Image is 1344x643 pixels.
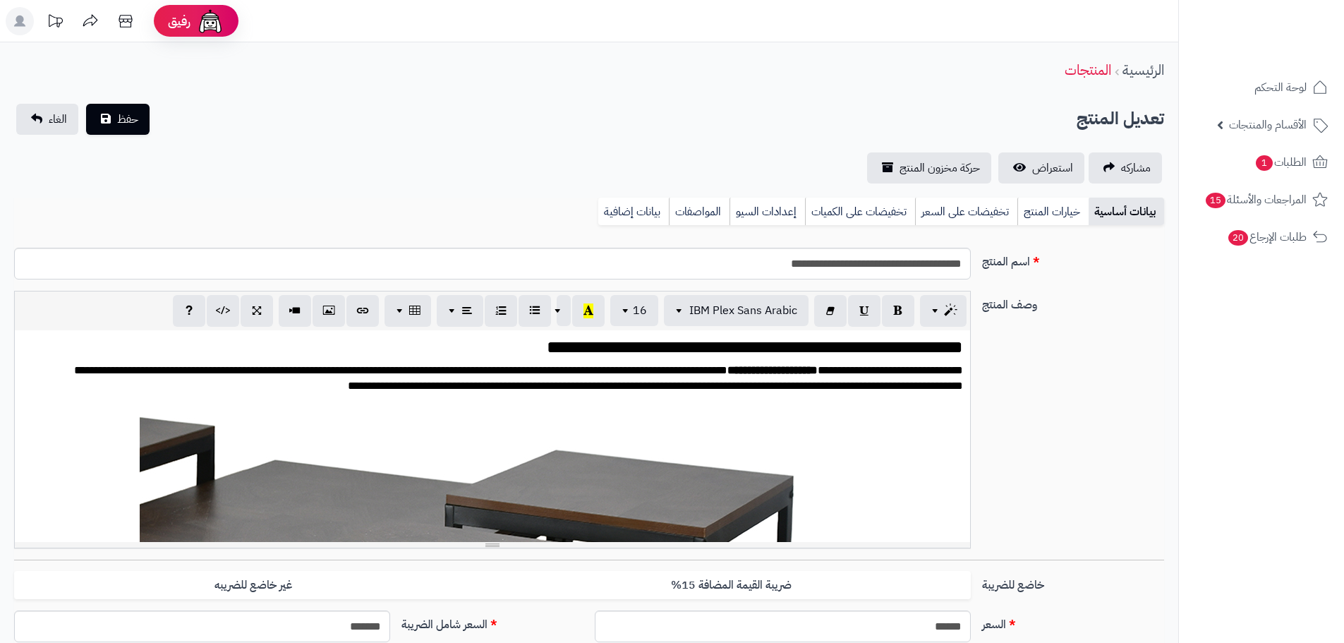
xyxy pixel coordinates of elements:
[633,302,647,319] span: 16
[1187,220,1336,254] a: طلبات الإرجاع20
[1206,193,1225,208] span: 15
[664,295,809,326] button: IBM Plex Sans Arabic
[1121,160,1151,176] span: مشاركه
[976,248,1170,270] label: اسم المنتج
[37,7,73,39] a: تحديثات المنصة
[1204,190,1307,210] span: المراجعات والأسئلة
[976,611,1170,633] label: السعر
[1256,155,1273,171] span: 1
[117,111,138,128] span: حفظ
[729,198,805,226] a: إعدادات السيو
[976,291,1170,313] label: وصف المنتج
[1229,115,1307,135] span: الأقسام والمنتجات
[14,571,492,600] label: غير خاضع للضريبه
[689,302,797,319] span: IBM Plex Sans Arabic
[805,198,915,226] a: تخفيضات على الكميات
[1032,160,1073,176] span: استعراض
[1122,59,1164,80] a: الرئيسية
[16,104,78,135] a: الغاء
[598,198,669,226] a: بيانات إضافية
[976,571,1170,594] label: خاضع للضريبة
[1017,198,1089,226] a: خيارات المنتج
[1089,152,1162,184] a: مشاركه
[1089,198,1164,226] a: بيانات أساسية
[196,7,224,35] img: ai-face.png
[1254,78,1307,97] span: لوحة التحكم
[49,111,67,128] span: الغاء
[669,198,729,226] a: المواصفات
[915,198,1017,226] a: تخفيضات على السعر
[900,160,980,176] span: حركة مخزون المنتج
[86,104,150,135] button: حفظ
[998,152,1084,184] a: استعراض
[1187,183,1336,217] a: المراجعات والأسئلة15
[396,611,589,633] label: السعر شامل الضريبة
[1187,145,1336,179] a: الطلبات1
[610,295,658,326] button: 16
[492,571,971,600] label: ضريبة القيمة المضافة 15%
[1065,59,1111,80] a: المنتجات
[1228,230,1248,246] span: 20
[1248,36,1331,66] img: logo-2.png
[1254,152,1307,172] span: الطلبات
[168,13,190,30] span: رفيق
[1227,227,1307,247] span: طلبات الإرجاع
[1187,71,1336,104] a: لوحة التحكم
[867,152,991,184] a: حركة مخزون المنتج
[1077,104,1164,133] h2: تعديل المنتج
